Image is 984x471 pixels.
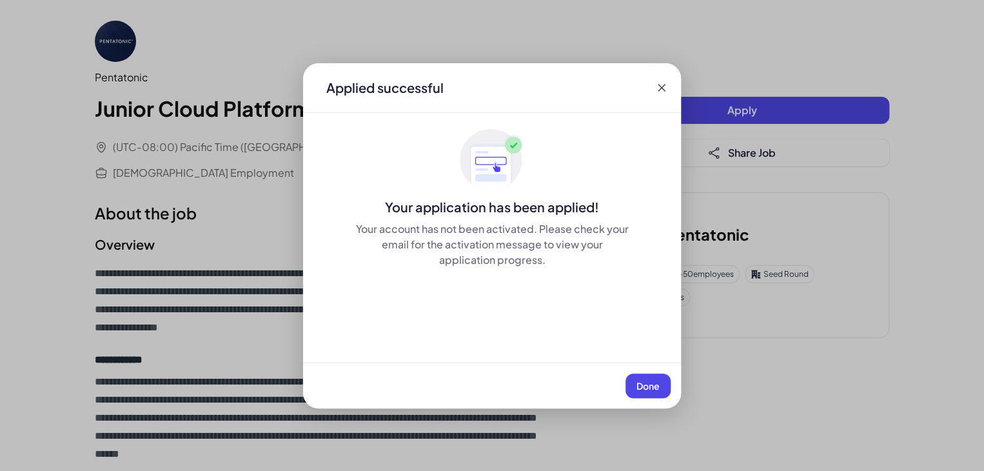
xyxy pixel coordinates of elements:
div: Your application has been applied! [303,198,681,216]
span: Done [636,380,660,392]
img: ApplyedMaskGroup3.svg [460,128,524,193]
div: Applied successful [326,79,444,97]
div: Your account has not been activated. Please check your email for the activation message to view y... [355,221,629,268]
button: Done [625,374,671,398]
